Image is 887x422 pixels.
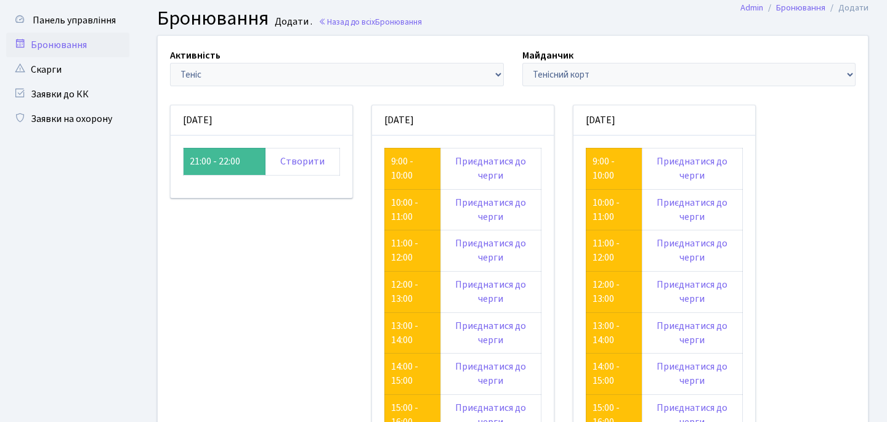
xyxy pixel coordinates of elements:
[657,237,727,264] a: Приєднатися до черги
[6,82,129,107] a: Заявки до КК
[593,319,620,347] a: 13:00 - 14:00
[391,319,418,347] a: 13:00 - 14:00
[455,360,526,388] a: Приєднатися до черги
[455,155,526,182] a: Приєднатися до черги
[455,278,526,306] a: Приєднатися до черги
[170,48,221,63] label: Активність
[6,33,129,57] a: Бронювання
[657,278,727,306] a: Приєднатися до черги
[657,196,727,224] a: Приєднатися до черги
[6,107,129,131] a: Заявки на охорону
[171,105,352,136] div: [DATE]
[593,237,620,264] a: 11:00 - 12:00
[573,105,755,136] div: [DATE]
[593,196,620,224] a: 10:00 - 11:00
[391,196,418,224] a: 10:00 - 11:00
[6,8,129,33] a: Панель управління
[318,16,422,28] a: Назад до всіхБронювання
[391,155,413,182] a: 9:00 - 10:00
[184,148,265,175] td: 21:00 - 22:00
[372,105,554,136] div: [DATE]
[657,319,727,347] a: Приєднатися до черги
[593,278,620,306] a: 12:00 - 13:00
[825,1,869,15] li: Додати
[272,16,312,28] small: Додати .
[391,278,418,306] a: 12:00 - 13:00
[455,237,526,264] a: Приєднатися до черги
[33,14,116,27] span: Панель управління
[740,1,763,14] a: Admin
[391,237,418,264] a: 11:00 - 12:00
[375,16,422,28] span: Бронювання
[593,360,620,388] a: 14:00 - 15:00
[157,4,269,33] span: Бронювання
[657,360,727,388] a: Приєднатися до черги
[280,155,325,168] a: Створити
[455,319,526,347] a: Приєднатися до черги
[455,196,526,224] a: Приєднатися до черги
[657,155,727,182] a: Приєднатися до черги
[6,57,129,82] a: Скарги
[522,48,573,63] label: Майданчик
[593,155,615,182] a: 9:00 - 10:00
[391,360,418,388] a: 14:00 - 15:00
[776,1,825,14] a: Бронювання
